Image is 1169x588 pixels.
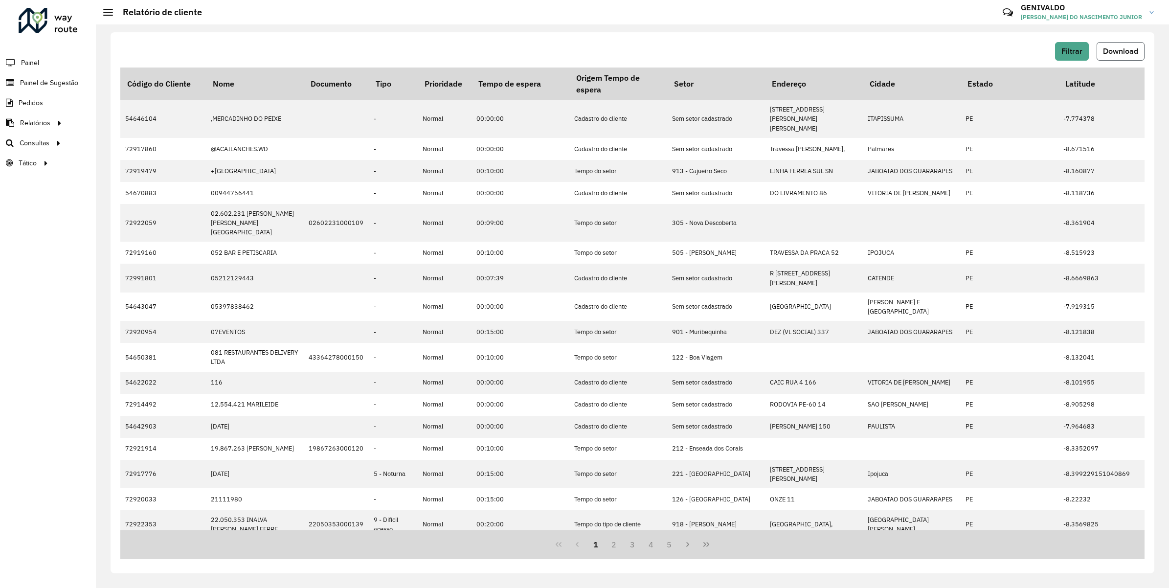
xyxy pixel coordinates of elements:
td: - [369,438,418,460]
th: Prioridade [418,68,472,100]
button: 1 [586,535,605,554]
td: 00:10:00 [472,343,569,371]
td: 00:00:00 [472,394,569,416]
td: JABOATAO DOS GUARARAPES [863,321,961,343]
td: 00944756441 [206,182,304,204]
td: Tempo do setor [569,242,667,264]
td: Tempo do setor [569,204,667,242]
th: Tipo [369,68,418,100]
button: 2 [605,535,623,554]
td: Normal [418,204,472,242]
td: 72919160 [120,242,206,264]
td: - [369,242,418,264]
td: 43364278000150 [304,343,369,371]
button: Filtrar [1055,42,1089,61]
td: -8.515923 [1058,242,1156,264]
td: -8.361904 [1058,204,1156,242]
td: [GEOGRAPHIC_DATA], [765,510,863,539]
td: 54643047 [120,293,206,321]
td: Normal [418,321,472,343]
td: 19867263000120 [304,438,369,460]
td: Tempo do setor [569,438,667,460]
td: Tempo do setor [569,343,667,371]
td: 00:00:00 [472,293,569,321]
td: 052 BAR E PETISCARIA [206,242,304,264]
td: 12.554.421 MARILEIDE [206,394,304,416]
button: Last Page [697,535,716,554]
td: 21111980 [206,488,304,510]
td: 54670883 [120,182,206,204]
td: @ACAILANCHES.WD [206,138,304,160]
td: Sem setor cadastrado [667,100,765,138]
td: [DATE] [206,460,304,488]
td: 126 - [GEOGRAPHIC_DATA] [667,488,765,510]
td: 00:15:00 [472,460,569,488]
td: 081 RESTAURANTES DELIVERY LTDA [206,343,304,371]
td: Sem setor cadastrado [667,138,765,160]
button: Next Page [678,535,697,554]
td: PE [961,264,1058,292]
td: ,MERCADINHO DO PEIXE [206,100,304,138]
span: Download [1103,47,1138,55]
td: PE [961,293,1058,321]
td: Normal [418,160,472,182]
td: Normal [418,242,472,264]
td: [PERSON_NAME] 150 [765,416,863,438]
td: PE [961,321,1058,343]
button: 3 [623,535,642,554]
span: Pedidos [19,98,43,108]
td: -7.774378 [1058,100,1156,138]
td: Normal [418,372,472,394]
td: JABOATAO DOS GUARARAPES [863,160,961,182]
td: [GEOGRAPHIC_DATA][PERSON_NAME] [863,510,961,539]
td: RODOVIA PE-60 14 [765,394,863,416]
td: Cadastro do cliente [569,394,667,416]
td: Normal [418,488,472,510]
td: - [369,293,418,321]
td: 00:10:00 [472,242,569,264]
td: PE [961,510,1058,539]
td: 72914492 [120,394,206,416]
span: Filtrar [1061,47,1082,55]
td: ITAPISSUMA [863,100,961,138]
td: R [STREET_ADDRESS][PERSON_NAME] [765,264,863,292]
td: 212 - Enseada dos Corais [667,438,765,460]
td: - [369,394,418,416]
td: 02.602.231 [PERSON_NAME] [PERSON_NAME][GEOGRAPHIC_DATA] [206,204,304,242]
th: Documento [304,68,369,100]
td: Normal [418,138,472,160]
td: 00:00:00 [472,372,569,394]
td: Sem setor cadastrado [667,416,765,438]
td: 54622022 [120,372,206,394]
td: 05212129443 [206,264,304,292]
td: Cadastro do cliente [569,416,667,438]
td: PE [961,160,1058,182]
td: [STREET_ADDRESS][PERSON_NAME][PERSON_NAME] [765,100,863,138]
td: -8.3569825 [1058,510,1156,539]
span: Relatórios [20,118,50,128]
td: -8.399229151040869 [1058,460,1156,488]
td: -8.6669863 [1058,264,1156,292]
td: Palmares [863,138,961,160]
span: Painel de Sugestão [20,78,78,88]
td: [STREET_ADDRESS][PERSON_NAME] [765,460,863,488]
td: -7.919315 [1058,293,1156,321]
td: - [369,160,418,182]
td: DEZ (VL SOCIAL) 337 [765,321,863,343]
td: 221 - [GEOGRAPHIC_DATA] [667,460,765,488]
td: -8.101955 [1058,372,1156,394]
td: +[GEOGRAPHIC_DATA] [206,160,304,182]
td: 00:09:00 [472,204,569,242]
td: 72917860 [120,138,206,160]
td: 72922059 [120,204,206,242]
span: [PERSON_NAME] DO NASCIMENTO JUNIOR [1021,13,1142,22]
td: [GEOGRAPHIC_DATA] [765,293,863,321]
td: IPOJUCA [863,242,961,264]
td: ONZE 11 [765,488,863,510]
td: PE [961,394,1058,416]
td: PE [961,416,1058,438]
td: Normal [418,182,472,204]
td: TRAVESSA DA PRACA 52 [765,242,863,264]
td: [PERSON_NAME] E [GEOGRAPHIC_DATA] [863,293,961,321]
td: 72917776 [120,460,206,488]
